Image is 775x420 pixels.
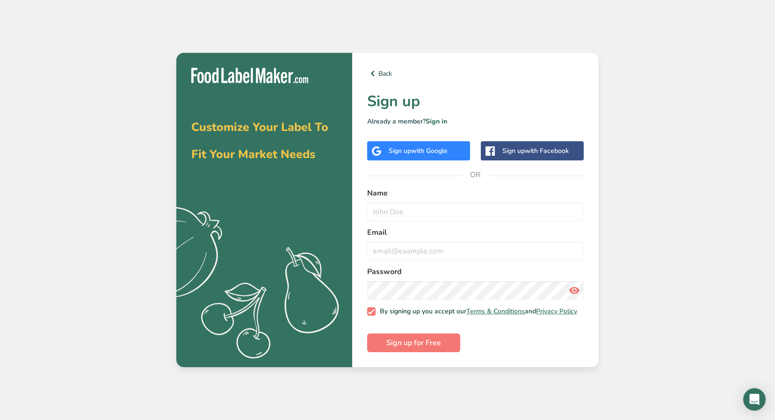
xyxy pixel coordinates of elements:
[367,242,584,261] input: email@example.com
[191,119,328,162] span: Customize Your Label To Fit Your Market Needs
[376,307,578,316] span: By signing up you accept our and
[502,146,569,156] div: Sign up
[367,188,584,199] label: Name
[386,337,441,348] span: Sign up for Free
[389,146,448,156] div: Sign up
[367,266,584,277] label: Password
[367,333,460,352] button: Sign up for Free
[411,146,448,155] span: with Google
[191,68,308,83] img: Food Label Maker
[367,90,584,113] h1: Sign up
[367,203,584,221] input: John Doe
[536,307,577,316] a: Privacy Policy
[367,68,584,79] a: Back
[426,117,447,126] a: Sign in
[462,161,490,189] span: OR
[367,116,584,126] p: Already a member?
[367,227,584,238] label: Email
[525,146,569,155] span: with Facebook
[466,307,525,316] a: Terms & Conditions
[743,388,766,411] div: Open Intercom Messenger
